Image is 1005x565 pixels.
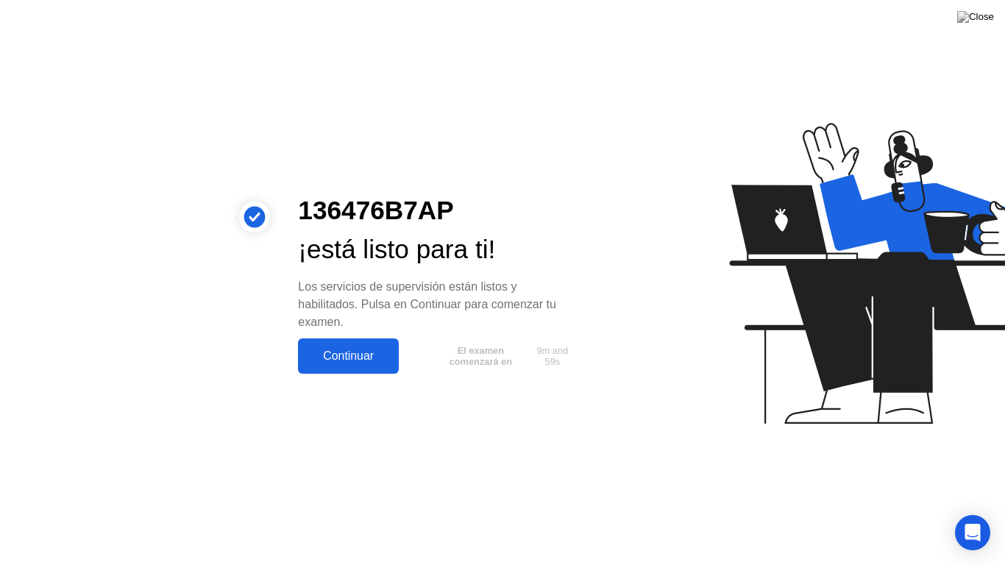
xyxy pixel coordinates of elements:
div: Los servicios de supervisión están listos y habilitados. Pulsa en Continuar para comenzar tu examen. [298,278,579,331]
img: Close [957,11,994,23]
div: Open Intercom Messenger [955,515,990,550]
button: Continuar [298,338,399,374]
div: 136476B7AP [298,191,579,230]
button: El examen comenzará en9m and 59s [406,342,579,370]
span: 9m and 59s [531,345,574,367]
div: ¡está listo para ti! [298,230,579,269]
div: Continuar [302,349,394,363]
